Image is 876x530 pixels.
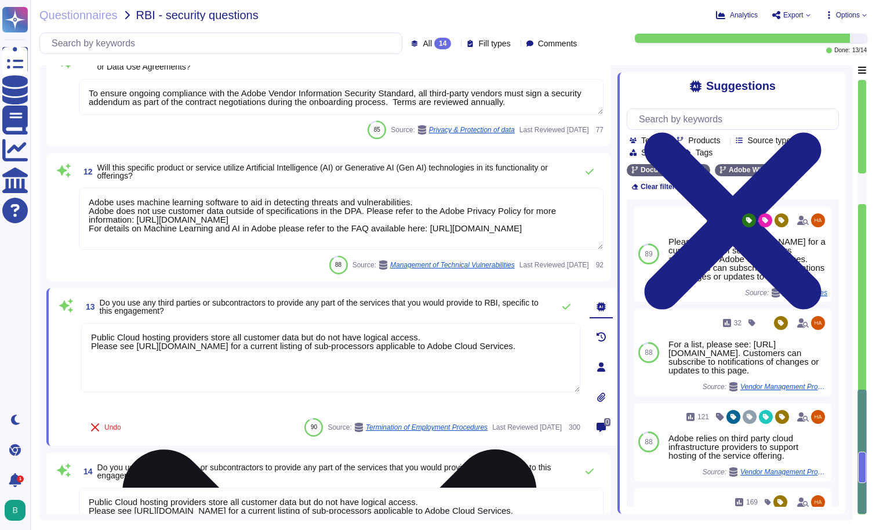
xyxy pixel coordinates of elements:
span: 85 [374,126,380,133]
img: user [811,495,825,509]
span: Source: [703,382,827,391]
span: 92 [594,262,604,268]
span: Vendor Management Program [740,469,827,475]
textarea: To ensure ongoing compliance with the Adobe Vendor Information Security Standard, all third-party... [79,79,604,115]
div: 1 [17,475,24,482]
span: RBI - security questions [136,9,259,21]
span: Do you use any third parties or subcontractors to provide any part of the services that you would... [100,298,539,315]
input: Search by keywords [633,109,838,129]
span: 14 [79,467,93,475]
span: 88 [335,262,341,268]
span: 13 / 14 [852,48,867,53]
span: 77 [594,126,604,133]
div: For a list, please see: [URL][DOMAIN_NAME]. Customers can subscribe to notifications of changes o... [668,340,827,375]
button: Analytics [716,10,758,20]
span: Source: [352,260,515,270]
span: 88 [645,438,652,445]
div: Adobe relies on third party cloud infrastructure providers to support hosting of the service offe... [668,434,827,460]
span: Options [836,12,860,19]
div: 14 [434,38,451,49]
button: user [2,498,34,523]
img: user [811,213,825,227]
input: Search by keywords [46,33,402,53]
img: user [811,316,825,330]
span: 0 [604,418,610,426]
span: 89 [645,251,652,257]
span: Last Reviewed [DATE] [519,262,589,268]
textarea: Adobe uses machine learning software to aid in detecting threats and vulnerabilities. Adobe does ... [79,188,604,250]
span: 121 [697,413,709,420]
span: Export [783,12,804,19]
span: 88 [645,349,652,356]
span: 12 [79,168,93,176]
span: Last Reviewed [DATE] [519,126,589,133]
span: Management of Technical Vulnerabilities [390,262,515,268]
span: Done: [834,48,850,53]
span: Vendor Management Program [740,383,827,390]
img: user [811,410,825,424]
img: user [5,500,26,521]
span: 11 [79,59,93,67]
span: Will this specific product or service utilize Artificial Intelligence (AI) or Generative AI (Gen ... [97,163,548,180]
span: 90 [311,424,317,430]
span: 169 [746,499,758,506]
span: Source: [391,125,514,135]
span: Source: [703,467,827,477]
span: Comments [538,39,577,48]
span: 13 [81,303,95,311]
span: Fill types [478,39,510,48]
textarea: Public Cloud hosting providers store all customer data but do not have logical access. Please see... [81,323,580,393]
span: Analytics [730,12,758,19]
span: All [423,39,432,48]
span: Questionnaires [39,9,118,21]
span: Privacy & Protection of data [429,126,515,133]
